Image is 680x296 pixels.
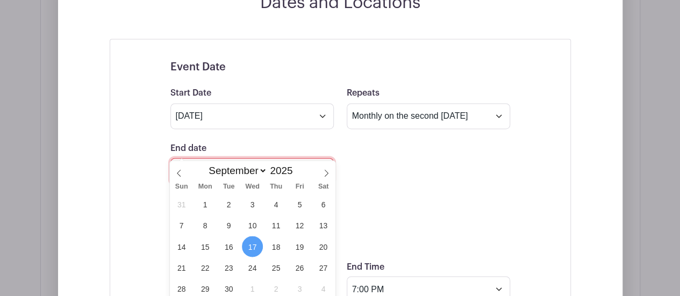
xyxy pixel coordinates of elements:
[171,257,192,278] span: September 21, 2025
[242,194,263,215] span: September 3, 2025
[170,158,334,184] input: Pick date
[313,257,334,278] span: September 27, 2025
[171,236,192,257] span: September 14, 2025
[218,236,239,257] span: September 16, 2025
[171,194,192,215] span: August 31, 2025
[264,183,288,190] span: Thu
[170,103,334,129] input: Select
[267,165,301,177] input: Year
[313,215,334,236] span: September 13, 2025
[312,183,335,190] span: Sat
[218,194,239,215] span: September 2, 2025
[170,234,510,247] h5: Time
[194,183,217,190] span: Mon
[195,236,216,257] span: September 15, 2025
[289,236,310,257] span: September 19, 2025
[217,183,241,190] span: Tue
[266,194,287,215] span: September 4, 2025
[288,183,312,190] span: Fri
[218,257,239,278] span: September 23, 2025
[204,164,267,177] select: Month
[241,183,264,190] span: Wed
[347,262,384,272] label: End Time
[266,215,287,236] span: September 11, 2025
[242,236,263,257] span: September 17, 2025
[347,88,380,98] label: Repeats
[170,143,206,154] label: End date
[242,257,263,278] span: September 24, 2025
[266,257,287,278] span: September 25, 2025
[170,61,510,74] h5: Event Date
[195,215,216,236] span: September 8, 2025
[313,236,334,257] span: September 20, 2025
[170,183,194,190] span: Sun
[195,194,216,215] span: September 1, 2025
[170,88,211,98] label: Start Date
[218,215,239,236] span: September 9, 2025
[242,215,263,236] span: September 10, 2025
[289,215,310,236] span: September 12, 2025
[289,257,310,278] span: September 26, 2025
[171,215,192,236] span: September 7, 2025
[195,257,216,278] span: September 22, 2025
[289,194,310,215] span: September 5, 2025
[266,236,287,257] span: September 18, 2025
[313,194,334,215] span: September 6, 2025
